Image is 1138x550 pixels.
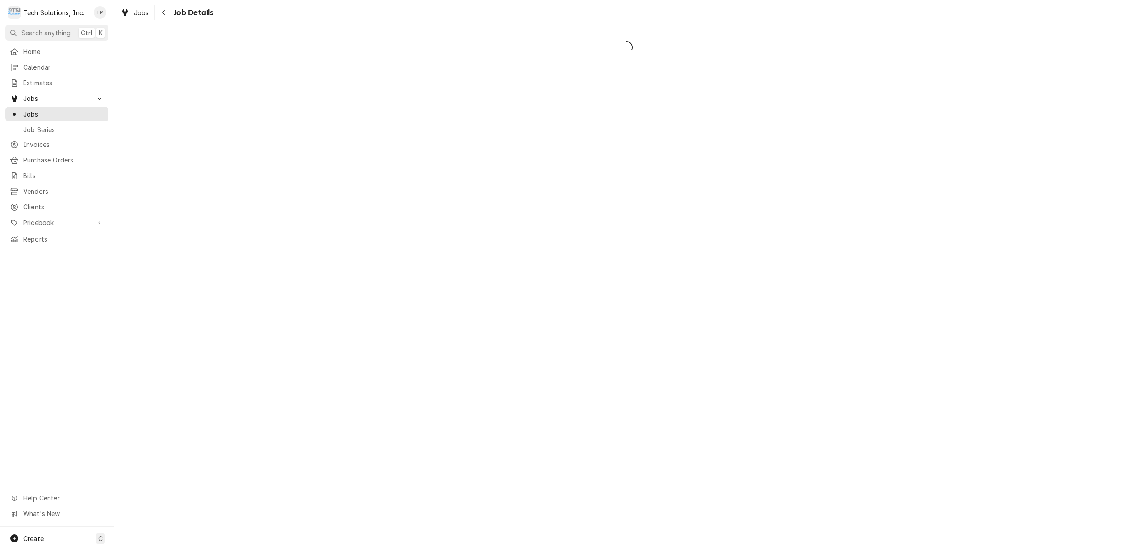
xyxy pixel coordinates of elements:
span: What's New [23,509,103,518]
span: Loading... [114,38,1138,57]
span: Job Series [23,125,104,134]
button: Search anythingCtrlK [5,25,108,41]
span: Vendors [23,187,104,196]
span: Invoices [23,140,104,149]
span: Home [23,47,104,56]
span: Bills [23,171,104,180]
a: Invoices [5,137,108,152]
span: Create [23,535,44,542]
a: Estimates [5,75,108,90]
span: Ctrl [81,28,92,37]
a: Go to Pricebook [5,215,108,230]
div: Lisa Paschal's Avatar [94,6,106,19]
span: Clients [23,202,104,212]
a: Go to What's New [5,506,108,521]
a: Reports [5,232,108,246]
span: Calendar [23,62,104,72]
a: Bills [5,168,108,183]
a: Calendar [5,60,108,75]
span: Job Details [171,7,214,19]
a: Purchase Orders [5,153,108,167]
a: Go to Help Center [5,491,108,505]
a: Jobs [5,107,108,121]
div: Tech Solutions, Inc.'s Avatar [8,6,21,19]
div: T [8,6,21,19]
a: Vendors [5,184,108,199]
span: K [99,28,103,37]
span: C [98,534,103,543]
a: Clients [5,200,108,214]
a: Home [5,44,108,59]
span: Jobs [23,109,104,119]
span: Purchase Orders [23,155,104,165]
a: Jobs [117,5,153,20]
span: Estimates [23,78,104,87]
a: Go to Jobs [5,91,108,106]
span: Help Center [23,493,103,503]
span: Search anything [21,28,71,37]
span: Jobs [23,94,91,103]
div: LP [94,6,106,19]
span: Pricebook [23,218,91,227]
span: Reports [23,234,104,244]
span: Jobs [134,8,149,17]
button: Navigate back [157,5,171,20]
div: Tech Solutions, Inc. [23,8,84,17]
a: Job Series [5,122,108,137]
